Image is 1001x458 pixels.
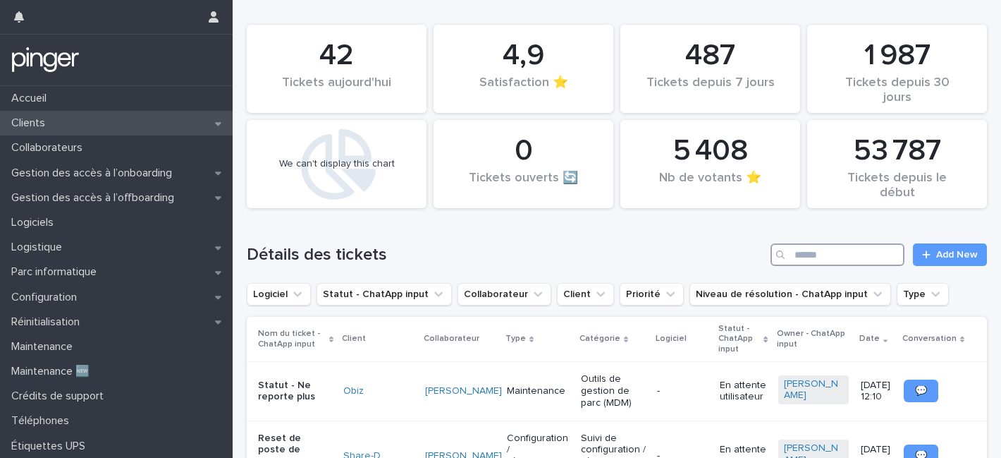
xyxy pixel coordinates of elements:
[831,133,963,169] div: 53 787
[6,216,65,229] p: Logiciels
[457,133,589,169] div: 0
[644,171,776,200] div: Nb de votants ⭐️
[457,76,589,105] div: Satisfaction ⭐️
[6,241,73,254] p: Logistique
[831,38,963,73] div: 1 987
[279,158,395,170] div: We can't display this chart
[457,171,589,200] div: Tickets ouverts 🔄
[644,76,776,105] div: Tickets depuis 7 jours
[271,76,403,105] div: Tickets aujourd'hui
[656,331,687,346] p: Logiciel
[6,340,84,354] p: Maintenance
[247,283,311,306] button: Logiciel
[897,283,949,306] button: Type
[6,265,108,279] p: Parc informatique
[247,245,765,265] h1: Détails des tickets
[6,365,101,378] p: Maintenance 🆕
[505,331,526,346] p: Type
[6,390,115,403] p: Crédits de support
[620,283,684,306] button: Priorité
[581,373,646,409] p: Outils de gestion de parc (MDM)
[457,38,589,73] div: 4,9
[6,116,56,130] p: Clients
[644,38,776,73] div: 487
[424,331,479,346] p: Collaborateur
[343,385,364,397] a: Obiz
[936,250,978,260] span: Add New
[859,331,880,346] p: Date
[720,380,767,404] p: En attente utilisateur
[6,167,183,180] p: Gestion des accès à l’onboarding
[689,283,891,306] button: Niveau de résolution - ChatApp input
[579,331,620,346] p: Catégorie
[904,380,938,402] a: 💬
[507,385,570,397] p: Maintenance
[831,76,963,105] div: Tickets depuis 30 jours
[6,414,80,428] p: Téléphones
[6,141,94,155] p: Collaborateurs
[317,283,452,306] button: Statut - ChatApp input
[913,243,987,266] a: Add New
[271,38,403,73] div: 42
[770,243,904,266] input: Search
[861,380,892,404] p: [DATE] 12:10
[258,380,328,404] p: Statut - Ne reporte plus
[6,440,97,453] p: Étiquettes UPS
[6,315,91,329] p: Réinitialisation
[247,362,987,421] tr: Statut - Ne reporte plusObiz [PERSON_NAME] MaintenanceOutils de gestion de parc (MDM)-En attente ...
[342,331,366,346] p: Client
[902,331,957,346] p: Conversation
[6,291,88,304] p: Configuration
[644,133,776,169] div: 5 408
[915,386,927,396] span: 💬
[784,378,843,402] a: [PERSON_NAME]
[557,283,614,306] button: Client
[718,321,760,357] p: Statut - ChatApp input
[457,283,551,306] button: Collaborateur
[831,171,963,200] div: Tickets depuis le début
[11,46,80,74] img: mTgBEunGTSyRkCgitkcU
[258,326,326,352] p: Nom du ticket - ChatApp input
[777,326,852,352] p: Owner - ChatApp input
[6,191,185,205] p: Gestion des accès à l’offboarding
[657,385,708,397] p: -
[425,385,502,397] a: [PERSON_NAME]
[6,92,58,105] p: Accueil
